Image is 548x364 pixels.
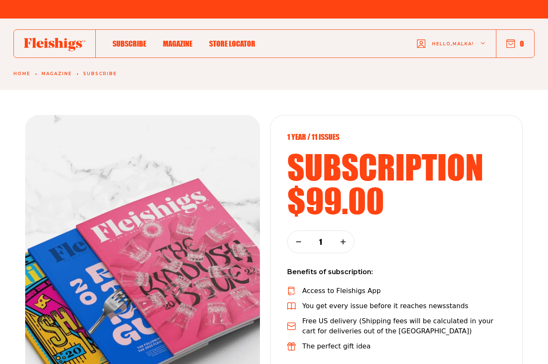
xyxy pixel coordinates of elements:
p: Benefits of subscription: [287,267,506,278]
a: Magazine [163,38,192,49]
span: Hello, Malka ! [432,41,474,60]
a: Subscribe [113,38,146,49]
p: 1 year / 11 Issues [287,132,506,141]
span: Store locator [209,39,255,48]
p: Access to Fleishigs App [302,286,381,296]
h2: subscription [287,150,506,183]
button: Hello,Malka! [417,27,486,60]
p: 1 [315,237,326,246]
p: Free US delivery (Shipping fees will be calculated in your cart for deliveries out of the [GEOGRA... [302,316,506,336]
span: Subscribe [113,39,146,48]
p: You get every issue before it reaches newsstands [302,301,468,311]
a: Magazine [42,71,72,76]
h2: $99.00 [287,183,506,217]
span: Magazine [163,39,192,48]
p: The perfect gift idea [302,341,371,351]
a: Home [13,71,30,76]
button: 0 [506,39,524,48]
a: Subscribe [83,71,117,76]
a: Store locator [209,38,255,49]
